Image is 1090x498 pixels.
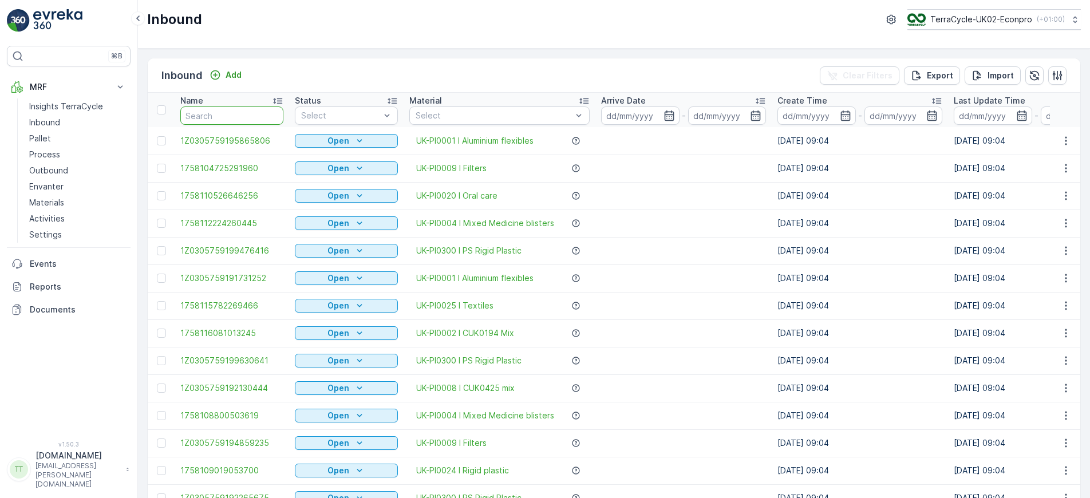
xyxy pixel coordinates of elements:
[327,163,349,174] p: Open
[25,179,131,195] a: Envanter
[180,245,283,256] a: 1Z0305759199476416
[7,298,131,321] a: Documents
[772,374,948,402] td: [DATE] 09:04
[327,382,349,394] p: Open
[30,304,126,315] p: Documents
[7,76,131,98] button: MRF
[601,95,646,106] p: Arrive Date
[295,354,398,367] button: Open
[416,355,522,366] a: UK-PI0300 I PS Rigid Plastic
[295,189,398,203] button: Open
[295,409,398,422] button: Open
[772,237,948,264] td: [DATE] 09:04
[157,136,166,145] div: Toggle Row Selected
[157,301,166,310] div: Toggle Row Selected
[416,135,534,147] a: UK-PI0001 I Aluminium flexibles
[180,437,283,449] a: 1Z0305759194859235
[180,163,283,174] a: 1758104725291960
[907,13,926,26] img: terracycle_logo_wKaHoWT.png
[157,356,166,365] div: Toggle Row Selected
[416,327,514,339] a: UK-PI0002 I CUK0194 Mix
[157,411,166,420] div: Toggle Row Selected
[1034,109,1038,122] p: -
[327,245,349,256] p: Open
[226,69,242,81] p: Add
[35,461,120,489] p: [EMAIL_ADDRESS][PERSON_NAME][DOMAIN_NAME]
[416,465,509,476] a: UK-PI0024 I Rigid plastic
[965,66,1021,85] button: Import
[927,70,953,81] p: Export
[29,197,64,208] p: Materials
[295,299,398,313] button: Open
[988,70,1014,81] p: Import
[327,272,349,284] p: Open
[180,135,283,147] a: 1Z0305759195865806
[7,450,131,489] button: TT[DOMAIN_NAME][EMAIL_ADDRESS][PERSON_NAME][DOMAIN_NAME]
[180,106,283,125] input: Search
[157,329,166,338] div: Toggle Row Selected
[157,438,166,448] div: Toggle Row Selected
[772,264,948,292] td: [DATE] 09:04
[180,190,283,201] a: 1758110526646256
[688,106,767,125] input: dd/mm/yyyy
[820,66,899,85] button: Clear Filters
[180,272,283,284] a: 1Z0305759191731252
[777,95,827,106] p: Create Time
[147,10,202,29] p: Inbound
[301,110,380,121] p: Select
[10,460,28,479] div: TT
[416,163,487,174] a: UK-PI0009 I Filters
[29,149,60,160] p: Process
[295,464,398,477] button: Open
[25,131,131,147] a: Pallet
[409,95,442,106] p: Material
[416,300,493,311] span: UK-PI0025 I Textiles
[180,300,283,311] a: 1758115782269466
[33,9,82,32] img: logo_light-DOdMpM7g.png
[416,437,487,449] a: UK-PI0009 I Filters
[907,9,1081,30] button: TerraCycle-UK02-Econpro(+01:00)
[180,410,283,421] a: 1758108800503619
[772,319,948,347] td: [DATE] 09:04
[7,9,30,32] img: logo
[416,272,534,284] a: UK-PI0001 I Aluminium flexibles
[327,218,349,229] p: Open
[25,147,131,163] a: Process
[772,402,948,429] td: [DATE] 09:04
[772,292,948,319] td: [DATE] 09:04
[772,457,948,484] td: [DATE] 09:04
[30,81,108,93] p: MRF
[858,109,862,122] p: -
[29,101,103,112] p: Insights TerraCycle
[157,246,166,255] div: Toggle Row Selected
[295,326,398,340] button: Open
[777,106,856,125] input: dd/mm/yyyy
[180,382,283,394] a: 1Z0305759192130444
[29,229,62,240] p: Settings
[954,95,1025,106] p: Last Update Time
[416,190,497,201] a: UK-PI0020 I Oral care
[111,52,123,61] p: ⌘B
[295,381,398,395] button: Open
[29,117,60,128] p: Inbound
[416,245,522,256] a: UK-PI0300 I PS Rigid Plastic
[843,70,892,81] p: Clear Filters
[180,465,283,476] a: 1758109019053700
[954,106,1032,125] input: dd/mm/yyyy
[295,134,398,148] button: Open
[25,163,131,179] a: Outbound
[30,281,126,293] p: Reports
[180,327,283,339] span: 1758116081013245
[682,109,686,122] p: -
